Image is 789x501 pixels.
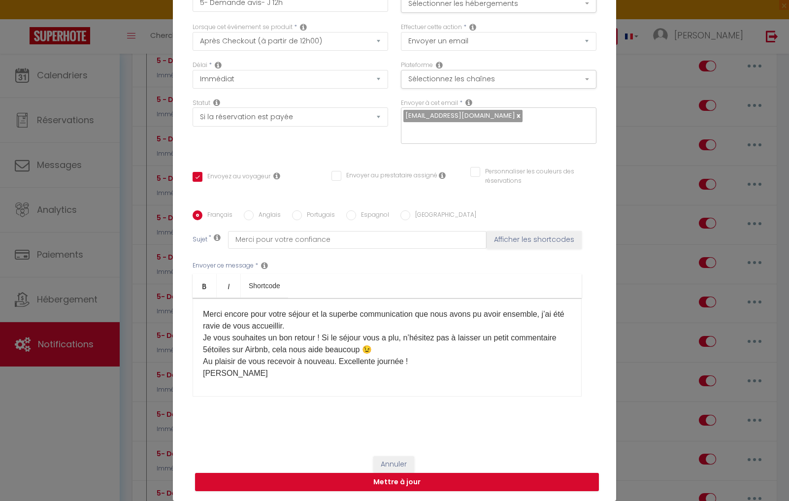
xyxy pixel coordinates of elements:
a: Italic [217,274,241,298]
button: Afficher les shortcodes [487,231,582,249]
a: Shortcode [241,274,288,298]
label: Envoyer à cet email [401,99,458,108]
label: Effectuer cette action [401,23,462,32]
label: Statut [193,99,210,108]
button: Mettre à jour [195,473,599,492]
label: Français [202,210,232,221]
i: Action Type [469,23,476,31]
label: Portugais [302,210,335,221]
span: [EMAIL_ADDRESS][DOMAIN_NAME] [405,111,515,120]
a: Bold [193,274,217,298]
button: Sélectionnez les chaînes [401,70,596,89]
label: Lorsque cet événement se produit [193,23,293,32]
label: Sujet [193,235,207,245]
i: Envoyer au voyageur [273,172,280,180]
i: Subject [214,234,221,241]
label: Anglais [254,210,281,221]
label: Plateforme [401,61,433,70]
label: [GEOGRAPHIC_DATA] [410,210,476,221]
i: Message [261,262,268,269]
i: Envoyer au prestataire si il est assigné [439,171,446,179]
p: ​​Merci encore pour votre séjour et la superbe communication que nous avons pu avoir ensemble, j’... [203,308,571,379]
i: Booking status [213,99,220,106]
label: Délai [193,61,207,70]
button: Annuler [373,456,414,473]
i: Recipient [465,99,472,106]
label: Envoyer ce message [193,261,254,270]
i: Action Time [215,61,222,69]
i: Event Occur [300,23,307,31]
i: Action Channel [436,61,443,69]
label: Espagnol [356,210,389,221]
